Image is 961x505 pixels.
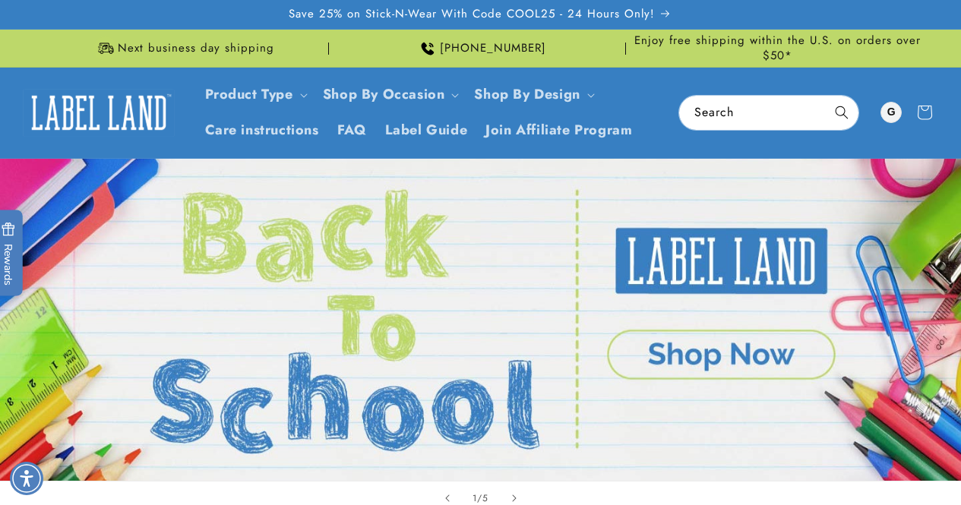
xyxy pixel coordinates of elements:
[23,89,175,136] img: Label Land
[376,112,477,148] a: Label Guide
[289,7,655,22] span: Save 25% on Stick-N-Wear With Code COOL25 - 24 Hours Only!
[440,41,546,56] span: [PHONE_NUMBER]
[205,84,293,104] a: Product Type
[118,41,274,56] span: Next business day shipping
[476,112,641,148] a: Join Affiliate Program
[465,77,600,112] summary: Shop By Design
[337,122,367,139] span: FAQ
[323,86,445,103] span: Shop By Occasion
[196,77,314,112] summary: Product Type
[385,122,468,139] span: Label Guide
[335,30,626,67] div: Announcement
[632,30,923,67] div: Announcement
[17,84,181,142] a: Label Land
[196,112,328,148] a: Care instructions
[632,33,923,63] span: Enjoy free shipping within the U.S. on orders over $50*
[328,112,376,148] a: FAQ
[1,222,15,285] span: Rewards
[485,122,632,139] span: Join Affiliate Program
[205,122,319,139] span: Care instructions
[10,462,43,495] div: Accessibility Menu
[474,84,580,104] a: Shop By Design
[642,434,946,490] iframe: Gorgias Floating Chat
[38,30,329,67] div: Announcement
[825,96,858,129] button: Search
[314,77,466,112] summary: Shop By Occasion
